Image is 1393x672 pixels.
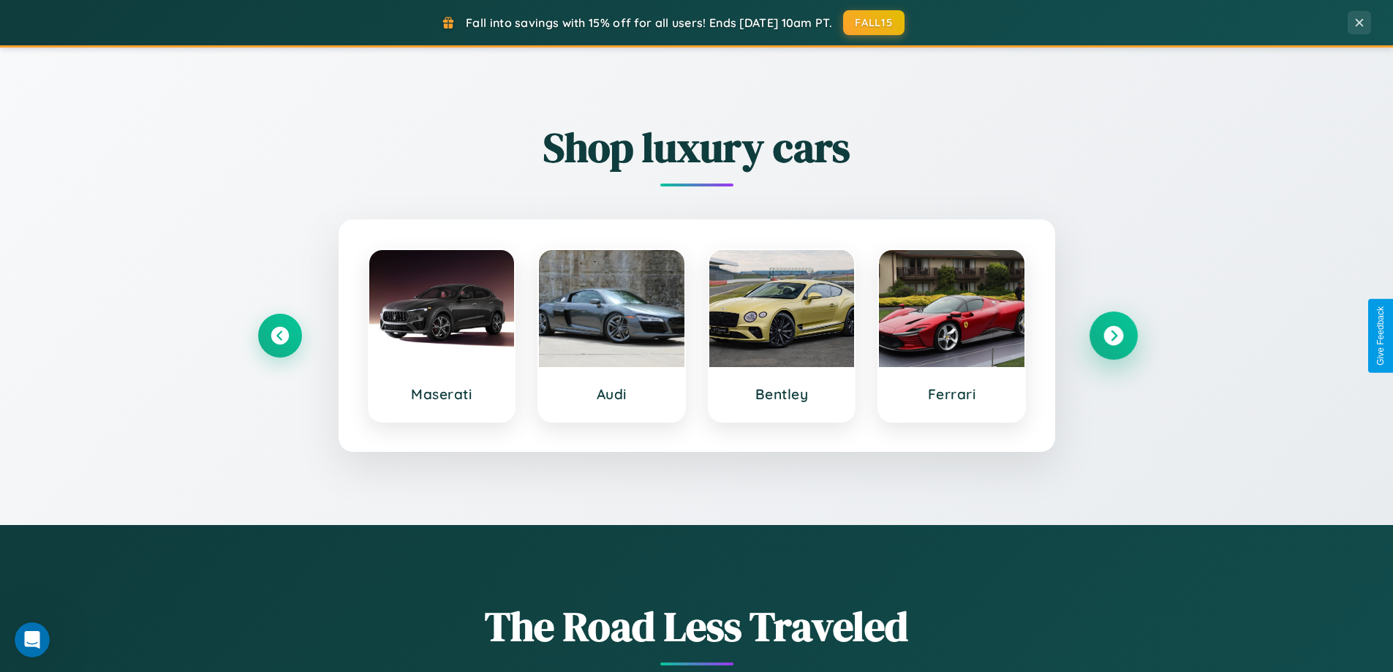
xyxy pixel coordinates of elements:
h3: Ferrari [894,385,1010,403]
h3: Maserati [384,385,500,403]
iframe: Intercom live chat [15,622,50,657]
button: FALL15 [843,10,905,35]
div: Give Feedback [1375,306,1386,366]
h3: Bentley [724,385,840,403]
h2: Shop luxury cars [258,119,1136,175]
h1: The Road Less Traveled [258,598,1136,654]
h3: Audi [554,385,670,403]
span: Fall into savings with 15% off for all users! Ends [DATE] 10am PT. [466,15,832,30]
